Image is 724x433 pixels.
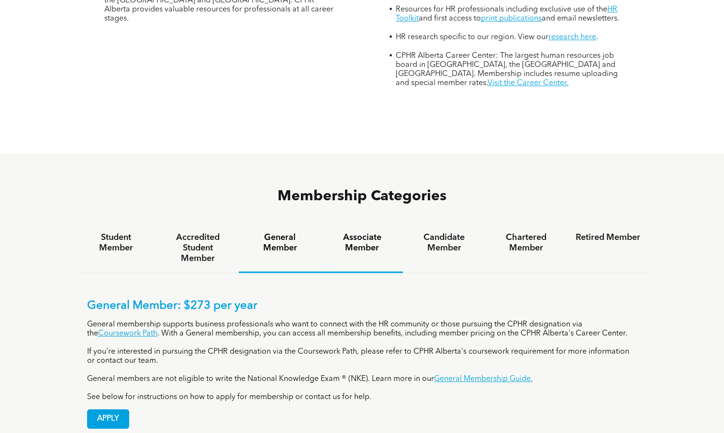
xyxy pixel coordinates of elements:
span: . [596,33,598,41]
h4: Student Member [84,232,148,253]
p: General membership supports business professionals who want to connect with the HR community or t... [87,320,637,338]
p: General members are not eligible to write the National Knowledge Exam ® (NKE). Learn more in our [87,375,637,384]
h4: Candidate Member [412,232,476,253]
a: Coursework Path [98,330,157,337]
p: See below for instructions on how to apply for membership or contact us for help. [87,393,637,402]
h4: Accredited Student Member [166,232,230,264]
span: Membership Categories [278,189,446,204]
p: General Member: $273 per year [87,299,637,313]
h4: Retired Member [576,232,640,243]
a: APPLY [87,409,129,429]
a: Visit the Career Center. [488,79,568,87]
span: APPLY [88,410,129,428]
span: Resources for HR professionals including exclusive use of the [396,6,607,13]
h4: Chartered Member [494,232,558,253]
a: print publications [481,15,542,22]
span: HR research specific to our region. View our [396,33,548,41]
span: and first access to [419,15,481,22]
h4: General Member [247,232,312,253]
p: If you're interested in pursuing the CPHR designation via the Coursework Path, please refer to CP... [87,347,637,366]
span: and email newsletters. [542,15,619,22]
h4: Associate Member [330,232,394,253]
a: research here [548,33,596,41]
span: CPHR Alberta Career Center: The largest human resources job board in [GEOGRAPHIC_DATA], the [GEOG... [396,52,618,87]
a: General Membership Guide. [434,375,533,383]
